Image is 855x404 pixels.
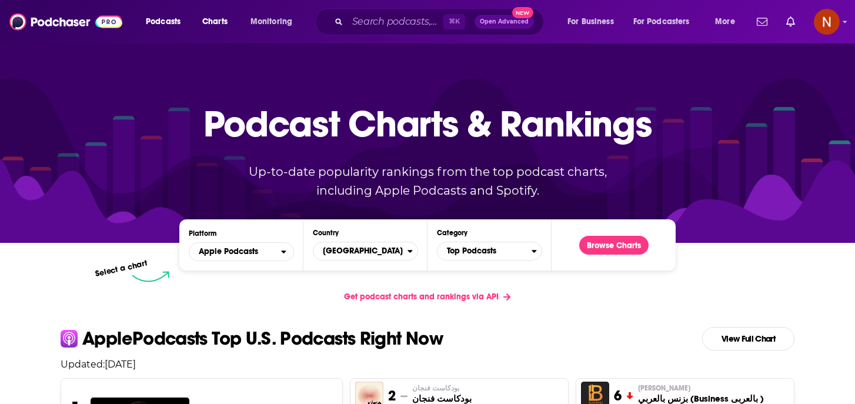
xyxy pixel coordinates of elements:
a: Show notifications dropdown [752,12,772,32]
p: Apple Podcasts Top U.S. Podcasts Right Now [82,329,443,348]
div: Search podcasts, credits, & more... [326,8,555,35]
button: Categories [437,242,542,261]
button: open menu [626,12,707,31]
span: Monitoring [251,14,292,30]
img: select arrow [132,271,169,282]
a: Show notifications dropdown [781,12,800,32]
p: Podcast Charts & Rankings [203,85,652,162]
p: Updated: [DATE] [51,359,804,370]
span: Logged in as AdelNBM [814,9,840,35]
span: [PERSON_NAME] [638,383,690,393]
p: Select a chart [94,258,148,279]
button: Countries [313,242,418,261]
span: New [512,7,533,18]
span: Get podcast charts and rankings via API [344,292,499,302]
button: Browse Charts [579,236,649,255]
button: open menu [189,242,294,261]
img: Podchaser - Follow, Share and Rate Podcasts [9,11,122,33]
button: open menu [559,12,629,31]
p: Ahmed Rashad [638,383,764,393]
a: Get podcast charts and rankings via API [335,282,520,311]
a: View Full Chart [702,327,794,350]
button: Open AdvancedNew [475,15,534,29]
p: بودكاست فنجان [412,383,472,393]
span: For Business [567,14,614,30]
img: apple Icon [61,330,78,347]
h2: Platforms [189,242,294,261]
span: Podcasts [146,14,181,30]
button: open menu [138,12,196,31]
input: Search podcasts, credits, & more... [348,12,443,31]
span: بودكاست فنجان [412,383,459,393]
button: open menu [242,12,308,31]
a: Charts [195,12,235,31]
span: Open Advanced [480,19,529,25]
p: Up-to-date popularity rankings from the top podcast charts, including Apple Podcasts and Spotify. [225,162,630,200]
span: [GEOGRAPHIC_DATA] [313,241,408,261]
span: Charts [202,14,228,30]
img: User Profile [814,9,840,35]
span: ⌘ K [443,14,465,29]
span: Apple Podcasts [199,248,258,256]
button: open menu [707,12,750,31]
span: For Podcasters [633,14,690,30]
button: Show profile menu [814,9,840,35]
span: More [715,14,735,30]
span: Top Podcasts [437,241,532,261]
